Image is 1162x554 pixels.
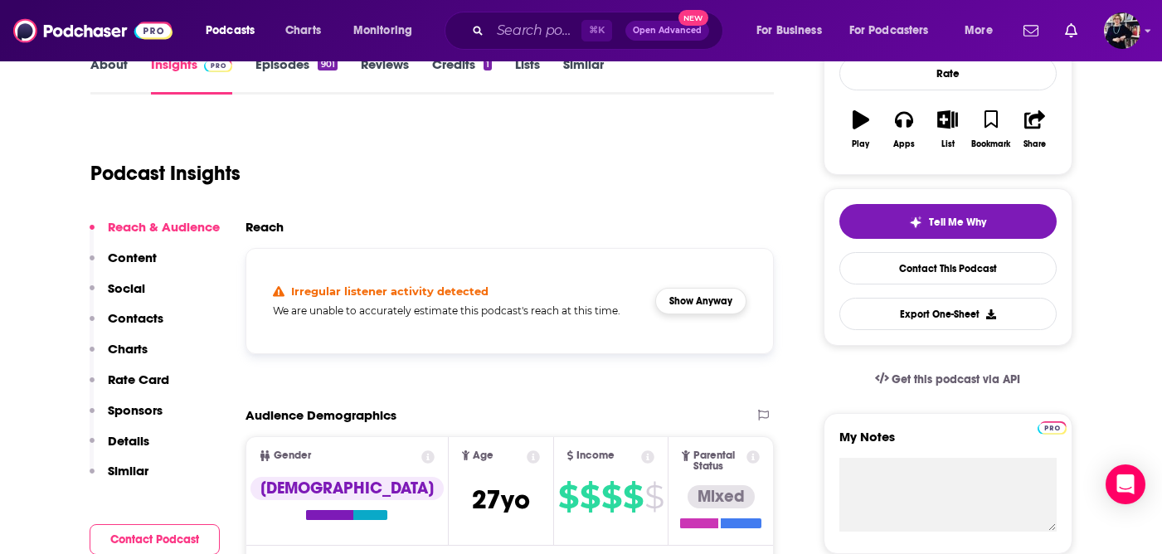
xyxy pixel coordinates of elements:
[490,17,581,44] input: Search podcasts, credits, & more...
[623,484,643,510] span: $
[108,280,145,296] p: Social
[318,59,337,70] div: 901
[970,100,1013,159] button: Bookmark
[108,402,163,418] p: Sponsors
[953,17,1014,44] button: open menu
[601,484,621,510] span: $
[206,19,255,42] span: Podcasts
[1104,12,1140,49] span: Logged in as ndewey
[655,288,746,314] button: Show Anyway
[1017,17,1045,45] a: Show notifications dropdown
[1038,421,1067,435] img: Podchaser Pro
[13,15,173,46] img: Podchaser - Follow, Share and Rate Podcasts
[353,19,412,42] span: Monitoring
[194,17,276,44] button: open menu
[255,56,337,95] a: Episodes901
[90,56,128,95] a: About
[1106,464,1145,504] div: Open Intercom Messenger
[108,250,157,265] p: Content
[633,27,702,35] span: Open Advanced
[1038,419,1067,435] a: Pro website
[1104,12,1140,49] button: Show profile menu
[473,450,493,461] span: Age
[576,450,615,461] span: Income
[291,284,489,298] h4: Irregular listener activity detected
[839,298,1057,330] button: Export One-Sheet
[558,484,578,510] span: $
[108,372,169,387] p: Rate Card
[678,10,708,26] span: New
[108,219,220,235] p: Reach & Audience
[342,17,434,44] button: open menu
[108,310,163,326] p: Contacts
[839,17,953,44] button: open menu
[108,433,149,449] p: Details
[90,250,157,280] button: Content
[246,407,396,423] h2: Audience Demographics
[1013,100,1056,159] button: Share
[625,21,709,41] button: Open AdvancedNew
[250,477,444,500] div: [DEMOGRAPHIC_DATA]
[909,216,922,229] img: tell me why sparkle
[852,139,869,149] div: Play
[90,372,169,402] button: Rate Card
[90,433,149,464] button: Details
[839,100,882,159] button: Play
[246,219,284,235] h2: Reach
[90,219,220,250] button: Reach & Audience
[581,20,612,41] span: ⌘ K
[108,463,148,479] p: Similar
[839,204,1057,239] button: tell me why sparkleTell Me Why
[563,56,604,95] a: Similar
[1058,17,1084,45] a: Show notifications dropdown
[460,12,739,50] div: Search podcasts, credits, & more...
[90,310,163,341] button: Contacts
[756,19,822,42] span: For Business
[893,139,915,149] div: Apps
[839,429,1057,458] label: My Notes
[285,19,321,42] span: Charts
[361,56,409,95] a: Reviews
[892,372,1020,386] span: Get this podcast via API
[90,161,241,186] h1: Podcast Insights
[862,359,1034,400] a: Get this podcast via API
[90,341,148,372] button: Charts
[90,402,163,433] button: Sponsors
[151,56,233,95] a: InsightsPodchaser Pro
[693,450,744,472] span: Parental Status
[839,252,1057,284] a: Contact This Podcast
[484,59,492,70] div: 1
[1023,139,1046,149] div: Share
[515,56,540,95] a: Lists
[274,450,311,461] span: Gender
[745,17,843,44] button: open menu
[971,139,1010,149] div: Bookmark
[90,463,148,493] button: Similar
[204,59,233,72] img: Podchaser Pro
[472,484,530,516] span: 27 yo
[432,56,492,95] a: Credits1
[941,139,955,149] div: List
[882,100,926,159] button: Apps
[108,341,148,357] p: Charts
[580,484,600,510] span: $
[965,19,993,42] span: More
[926,100,969,159] button: List
[90,280,145,311] button: Social
[273,304,643,317] h5: We are unable to accurately estimate this podcast's reach at this time.
[275,17,331,44] a: Charts
[644,484,664,510] span: $
[839,56,1057,90] div: Rate
[849,19,929,42] span: For Podcasters
[688,485,755,508] div: Mixed
[1104,12,1140,49] img: User Profile
[929,216,986,229] span: Tell Me Why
